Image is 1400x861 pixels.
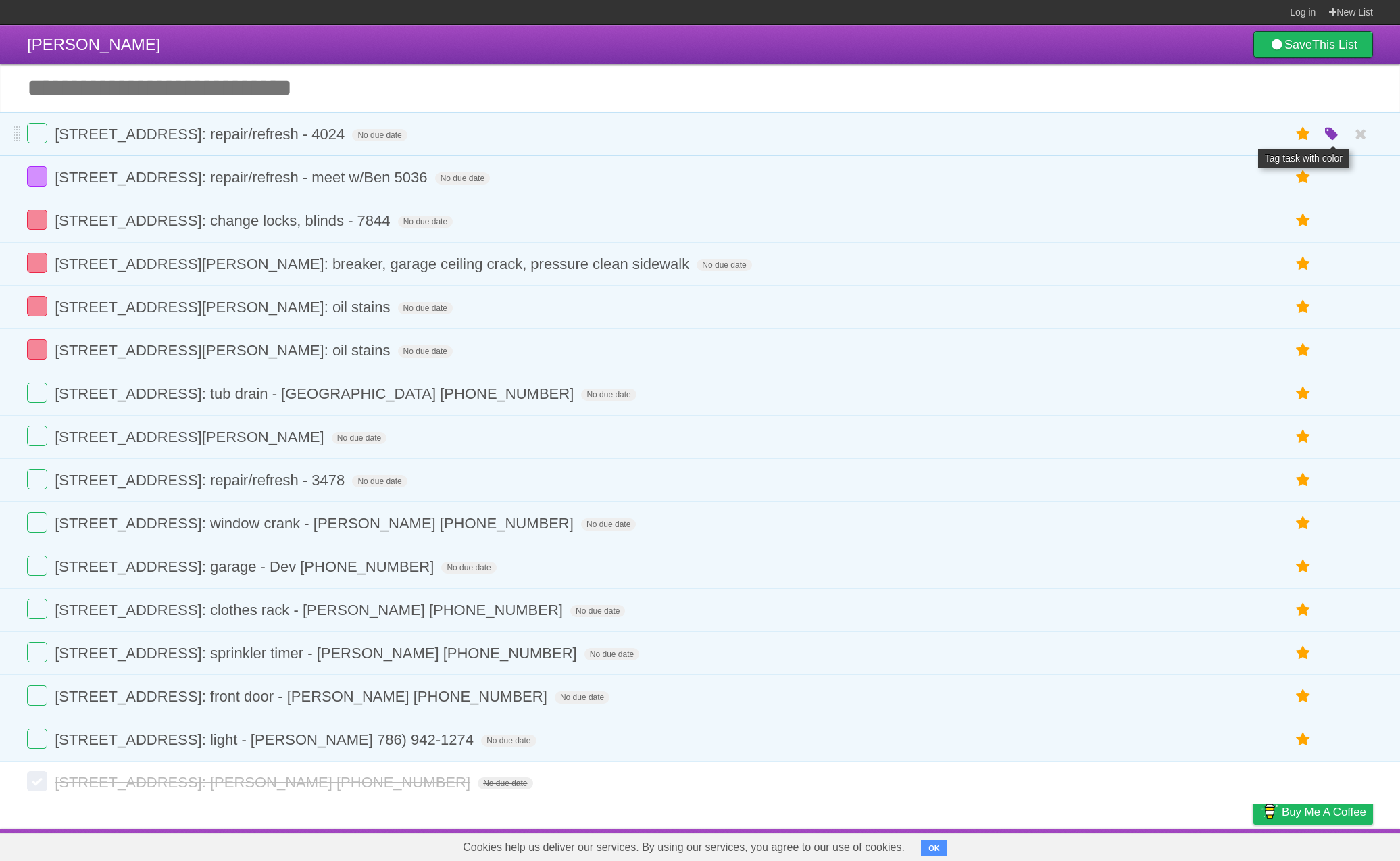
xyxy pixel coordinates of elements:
label: Done [27,771,47,791]
a: Developers [1118,832,1173,858]
label: Done [27,642,47,662]
span: [PERSON_NAME] [27,35,160,53]
a: Buy me a coffee [1253,799,1373,825]
label: Star task [1291,599,1316,621]
span: No due date [697,259,751,271]
span: No due date [584,648,639,660]
span: No due date [398,302,453,314]
button: OK [921,840,947,856]
span: [STREET_ADDRESS]: sprinkler timer - [PERSON_NAME] [PHONE_NUMBER] [55,645,580,662]
span: [STREET_ADDRESS][PERSON_NAME]: oil stains [55,342,393,359]
a: Terms [1190,832,1220,858]
label: Star task [1291,685,1316,708]
label: Star task [1291,556,1316,578]
span: No due date [352,475,407,487]
label: Done [27,685,47,706]
span: No due date [478,777,532,789]
span: No due date [435,172,490,184]
a: SaveThis List [1253,31,1373,58]
span: [STREET_ADDRESS]: repair/refresh - 3478 [55,472,348,489]
label: Star task [1291,296,1316,318]
span: [STREET_ADDRESS]: tub drain - [GEOGRAPHIC_DATA] [PHONE_NUMBER] [55,385,577,402]
a: Suggest a feature [1288,832,1373,858]
a: About [1074,832,1102,858]
span: No due date [481,735,536,747]
span: [STREET_ADDRESS]: front door - [PERSON_NAME] [PHONE_NUMBER] [55,688,551,705]
label: Star task [1291,642,1316,664]
label: Done [27,729,47,749]
label: Done [27,469,47,489]
label: Done [27,426,47,446]
label: Done [27,339,47,360]
span: [STREET_ADDRESS]: window crank - [PERSON_NAME] [PHONE_NUMBER] [55,515,577,532]
label: Done [27,123,47,143]
label: Star task [1291,123,1316,145]
label: Done [27,210,47,230]
span: No due date [581,389,636,401]
span: No due date [581,518,636,531]
label: Done [27,556,47,576]
span: [STREET_ADDRESS]: garage - Dev [PHONE_NUMBER] [55,558,437,575]
b: This List [1312,38,1357,51]
span: Buy me a coffee [1282,800,1366,824]
span: [STREET_ADDRESS]: repair/refresh - meet w/Ben 5036 [55,169,430,186]
span: [STREET_ADDRESS]: change locks, blinds - 7844 [55,212,393,229]
span: [STREET_ADDRESS][PERSON_NAME] [55,428,328,445]
span: [STREET_ADDRESS]: clothes rack - [PERSON_NAME] [PHONE_NUMBER] [55,601,566,618]
label: Done [27,253,47,273]
span: No due date [570,605,625,617]
span: [STREET_ADDRESS]: light - [PERSON_NAME] 786) 942-1274 [55,731,477,748]
span: No due date [332,432,386,444]
span: [STREET_ADDRESS]: repair/refresh - 4024 [55,126,348,143]
label: Done [27,512,47,533]
span: No due date [398,345,453,358]
span: No due date [398,216,453,228]
label: Star task [1291,383,1316,405]
span: [STREET_ADDRESS]: [PERSON_NAME] [PHONE_NUMBER] [55,774,474,791]
label: Star task [1291,339,1316,362]
label: Done [27,383,47,403]
label: Done [27,599,47,619]
label: Star task [1291,426,1316,448]
label: Star task [1291,729,1316,751]
span: [STREET_ADDRESS][PERSON_NAME]: oil stains [55,299,393,316]
a: Privacy [1236,832,1271,858]
label: Star task [1291,469,1316,491]
span: No due date [352,129,407,141]
label: Star task [1291,210,1316,232]
label: Done [27,166,47,187]
span: Cookies help us deliver our services. By using our services, you agree to our use of cookies. [449,834,918,861]
label: Star task [1291,166,1316,189]
img: Buy me a coffee [1260,800,1278,823]
label: Done [27,296,47,316]
label: Star task [1291,253,1316,275]
label: Star task [1291,512,1316,535]
span: No due date [555,691,609,704]
span: [STREET_ADDRESS][PERSON_NAME]: breaker, garage ceiling crack, pressure clean sidewalk [55,255,693,272]
span: No due date [441,562,496,574]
